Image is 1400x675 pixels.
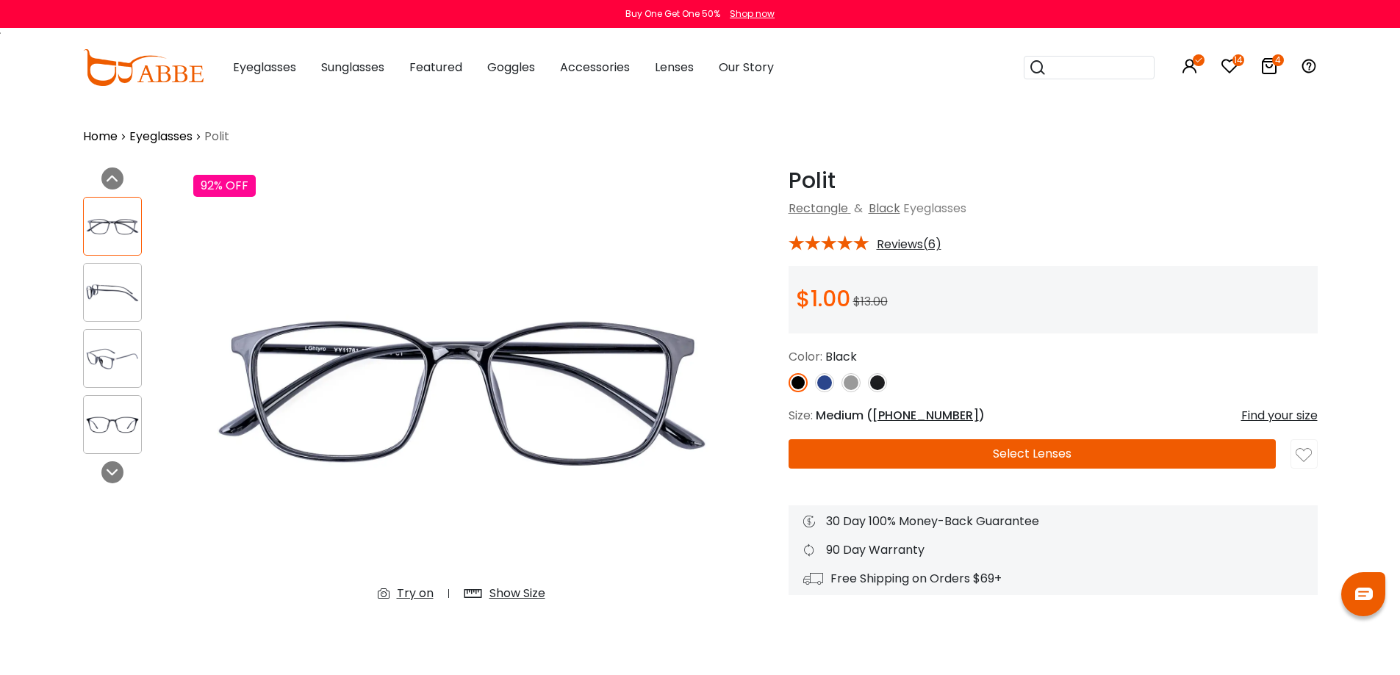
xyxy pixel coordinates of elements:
[193,167,730,614] img: Polit Black TR Eyeglasses , UniversalBridgeFit Frames from ABBE Glasses
[730,7,775,21] div: Shop now
[803,541,1303,559] div: 90 Day Warranty
[1260,60,1278,77] a: 4
[722,7,775,20] a: Shop now
[719,59,774,76] span: Our Story
[83,49,204,86] img: abbeglasses.com
[487,59,535,76] span: Goggles
[1232,54,1244,66] i: 14
[560,59,630,76] span: Accessories
[796,283,850,314] span: $1.00
[903,200,966,217] span: Eyeglasses
[869,200,900,217] a: Black
[1241,407,1318,425] div: Find your size
[789,348,822,365] span: Color:
[816,407,985,424] span: Medium ( )
[825,348,857,365] span: Black
[1296,447,1312,463] img: like
[803,513,1303,530] div: 30 Day 100% Money-Back Guarantee
[204,128,229,145] span: Polit
[233,59,296,76] span: Eyeglasses
[193,175,256,197] div: 92% OFF
[83,128,118,145] a: Home
[789,407,813,424] span: Size:
[397,585,434,602] div: Try on
[877,238,941,251] span: Reviews(6)
[655,59,694,76] span: Lenses
[789,167,1318,194] h1: Polit
[1355,588,1373,600] img: chat
[851,200,866,217] span: &
[872,407,979,424] span: [PHONE_NUMBER]
[84,344,141,373] img: Polit Black TR Eyeglasses , UniversalBridgeFit Frames from ABBE Glasses
[625,7,720,21] div: Buy One Get One 50%
[789,439,1276,469] button: Select Lenses
[1272,54,1284,66] i: 4
[853,293,888,310] span: $13.00
[409,59,462,76] span: Featured
[803,570,1303,588] div: Free Shipping on Orders $69+
[1221,60,1238,77] a: 14
[321,59,384,76] span: Sunglasses
[84,212,141,241] img: Polit Black TR Eyeglasses , UniversalBridgeFit Frames from ABBE Glasses
[129,128,193,145] a: Eyeglasses
[789,200,848,217] a: Rectangle
[84,411,141,439] img: Polit Black TR Eyeglasses , UniversalBridgeFit Frames from ABBE Glasses
[84,278,141,307] img: Polit Black TR Eyeglasses , UniversalBridgeFit Frames from ABBE Glasses
[489,585,545,602] div: Show Size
